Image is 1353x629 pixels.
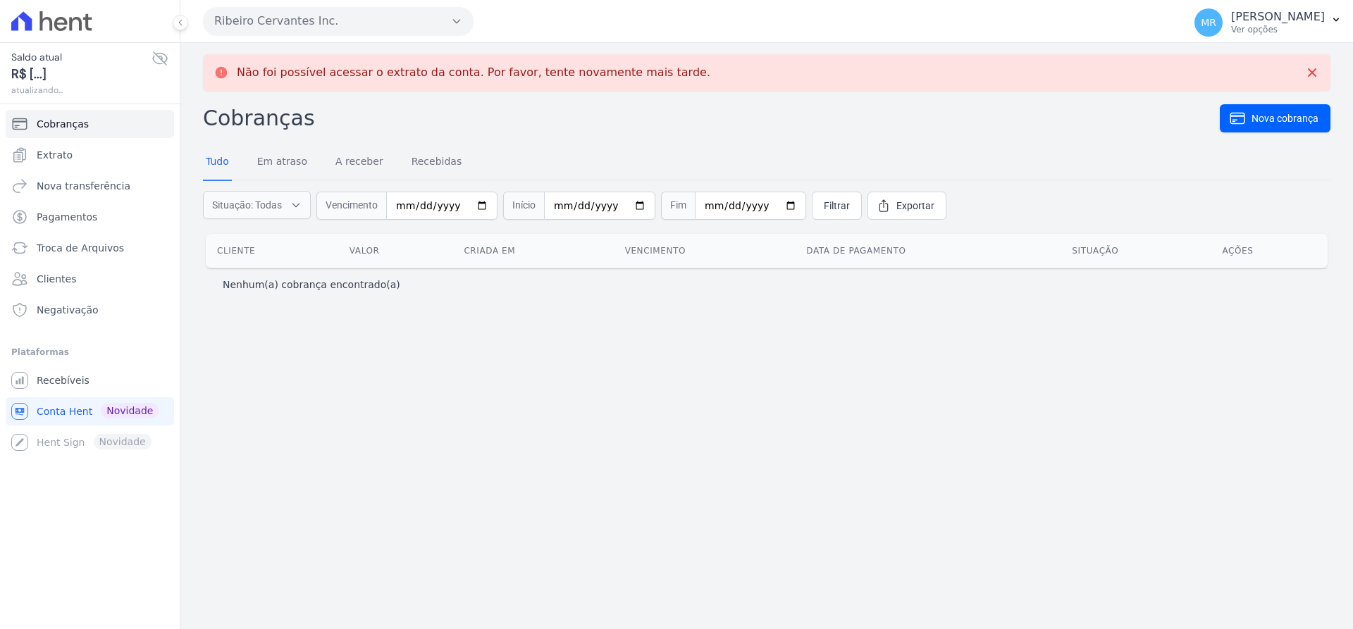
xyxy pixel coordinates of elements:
a: Em atraso [254,144,310,181]
span: atualizando... [11,84,152,96]
a: Cobranças [6,110,174,138]
a: Negativação [6,296,174,324]
th: Valor [338,234,453,268]
a: Tudo [203,144,232,181]
span: Recebíveis [37,373,89,387]
p: Não foi possível acessar o extrato da conta. Por favor, tente novamente mais tarde. [237,66,710,80]
span: R$ [...] [11,65,152,84]
div: Plataformas [11,344,168,361]
span: Exportar [896,199,934,213]
span: Novidade [101,403,159,418]
a: Clientes [6,265,174,293]
span: MR [1201,18,1216,27]
th: Ações [1211,234,1328,268]
th: Vencimento [614,234,796,268]
span: Pagamentos [37,210,97,224]
h2: Cobranças [203,102,1220,134]
a: Extrato [6,141,174,169]
span: Cobranças [37,117,89,131]
p: Ver opções [1231,24,1325,35]
a: Pagamentos [6,203,174,231]
a: A receber [333,144,386,181]
a: Exportar [867,192,946,220]
a: Conta Hent Novidade [6,397,174,425]
span: Fim [661,192,695,220]
th: Data de pagamento [795,234,1061,268]
button: Situação: Todas [203,191,311,219]
span: Situação: Todas [212,198,282,212]
span: Filtrar [824,199,850,213]
th: Cliente [206,234,338,268]
span: Troca de Arquivos [37,241,124,255]
p: [PERSON_NAME] [1231,10,1325,24]
span: Início [503,192,544,220]
p: Nenhum(a) cobrança encontrado(a) [223,278,400,292]
span: Clientes [37,272,76,286]
span: Extrato [37,148,73,162]
span: Negativação [37,303,99,317]
span: Nova cobrança [1252,111,1318,125]
a: Troca de Arquivos [6,234,174,262]
span: Conta Hent [37,404,92,418]
nav: Sidebar [11,110,168,456]
a: Recebidas [409,144,465,181]
span: Vencimento [316,192,386,220]
th: Situação [1061,234,1211,268]
th: Criada em [452,234,613,268]
a: Nova cobrança [1220,104,1330,132]
a: Filtrar [812,192,862,220]
span: Nova transferência [37,179,130,193]
a: Recebíveis [6,366,174,394]
a: Nova transferência [6,172,174,200]
button: MR [PERSON_NAME] Ver opções [1183,3,1353,42]
span: Saldo atual [11,50,152,65]
button: Ribeiro Cervantes Inc. [203,7,474,35]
